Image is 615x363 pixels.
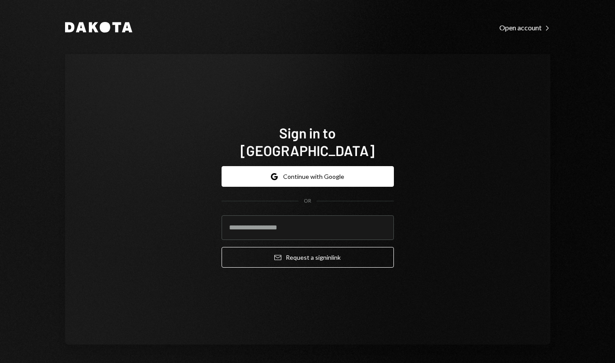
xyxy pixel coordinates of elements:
[499,22,550,32] a: Open account
[222,124,394,159] h1: Sign in to [GEOGRAPHIC_DATA]
[222,247,394,268] button: Request a signinlink
[499,23,550,32] div: Open account
[222,166,394,187] button: Continue with Google
[304,197,311,205] div: OR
